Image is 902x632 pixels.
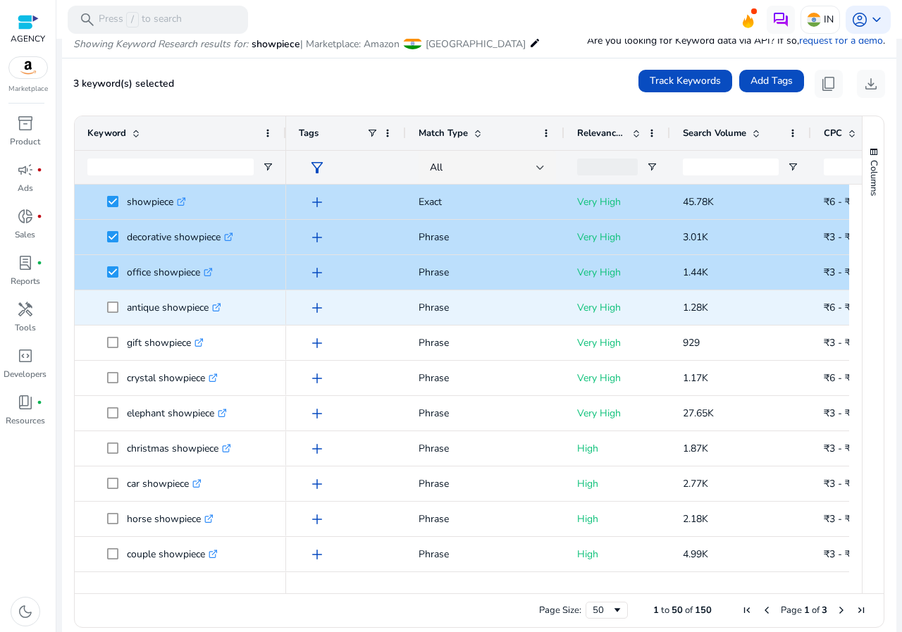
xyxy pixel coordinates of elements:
span: download [863,75,879,92]
p: christmas showpiece [127,434,231,463]
span: ₹6 - ₹12 [824,195,862,209]
p: showpiece [127,187,186,216]
p: Phrase [419,434,552,463]
span: search [79,11,96,28]
p: Very High [577,258,657,287]
span: content_copy [820,75,837,92]
span: ₹3 - ₹6 [824,266,856,279]
span: 1.44K [683,266,708,279]
span: Tags [299,127,319,140]
p: Phrase [419,469,552,498]
span: filter_alt [309,159,326,176]
button: download [857,70,885,98]
span: Search Volume [683,127,746,140]
p: Phrase [419,364,552,392]
button: Open Filter Menu [787,161,798,173]
button: Open Filter Menu [646,161,657,173]
p: elephant showpiece [127,399,227,428]
input: Keyword Filter Input [87,159,254,175]
p: couple showpiece [127,540,218,569]
p: metal showpiece [127,575,214,604]
span: add [309,370,326,387]
p: antique showpiece [127,293,221,322]
span: / [126,12,139,27]
span: Match Type [419,127,468,140]
span: 3 [822,604,827,616]
span: 1.87K [683,442,708,455]
button: content_copy [815,70,843,98]
span: ₹3 - ₹6 [824,477,856,490]
button: Open Filter Menu [262,161,273,173]
p: Resources [6,414,45,427]
span: CPC [824,127,842,140]
span: showpiece [252,37,300,51]
span: keyboard_arrow_down [868,11,885,28]
img: in.svg [807,13,821,27]
i: Showing Keyword Research results for: [73,37,248,51]
p: Phrase [419,223,552,252]
p: gift showpiece [127,328,204,357]
span: ₹3 - ₹6 [824,442,856,455]
p: Phrase [419,328,552,357]
p: AGENCY [11,32,45,45]
span: handyman [17,301,34,318]
p: Exact [419,187,552,216]
p: Very High [577,187,657,216]
span: campaign [17,161,34,178]
span: add [309,299,326,316]
p: Very High [577,328,657,357]
p: Marketplace [8,84,48,94]
span: fiber_manual_record [37,213,42,219]
p: Phrase [419,399,552,428]
span: All [430,161,443,174]
p: Ads [18,182,33,194]
span: Relevance Score [577,127,626,140]
p: High [577,469,657,498]
p: Phrase [419,293,552,322]
p: Very High [577,293,657,322]
span: fiber_manual_record [37,399,42,405]
p: decorative showpiece [127,223,233,252]
span: 27.65K [683,407,714,420]
p: High [577,540,657,569]
input: Search Volume Filter Input [683,159,779,175]
div: Last Page [855,605,867,616]
span: Track Keywords [650,73,721,88]
p: Phrase [419,504,552,533]
div: Next Page [836,605,847,616]
span: Add Tags [750,73,793,88]
p: High [577,575,657,604]
span: add [309,440,326,457]
span: Columns [867,160,880,196]
img: amazon.svg [9,57,47,78]
p: Phrase [419,540,552,569]
p: Phrase [419,258,552,287]
span: account_circle [851,11,868,28]
span: 150 [695,604,712,616]
p: crystal showpiece [127,364,218,392]
span: donut_small [17,208,34,225]
p: High [577,504,657,533]
span: 3.01K [683,230,708,244]
p: Reports [11,275,40,287]
span: add [309,194,326,211]
span: add [309,405,326,422]
span: ₹3 - ₹6 [824,407,856,420]
p: Very High [577,399,657,428]
span: 2.77K [683,477,708,490]
p: office showpiece [127,258,213,287]
p: horse showpiece [127,504,214,533]
span: ₹3 - ₹6 [824,230,856,244]
span: 1.17K [683,371,708,385]
span: add [309,335,326,352]
span: lab_profile [17,254,34,271]
p: Product [10,135,40,148]
p: Press to search [99,12,182,27]
span: 45.78K [683,195,714,209]
button: Track Keywords [638,70,732,92]
span: add [309,476,326,492]
span: code_blocks [17,347,34,364]
span: ₹3 - ₹6 [824,512,856,526]
div: Previous Page [761,605,772,616]
span: 1 [653,604,659,616]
